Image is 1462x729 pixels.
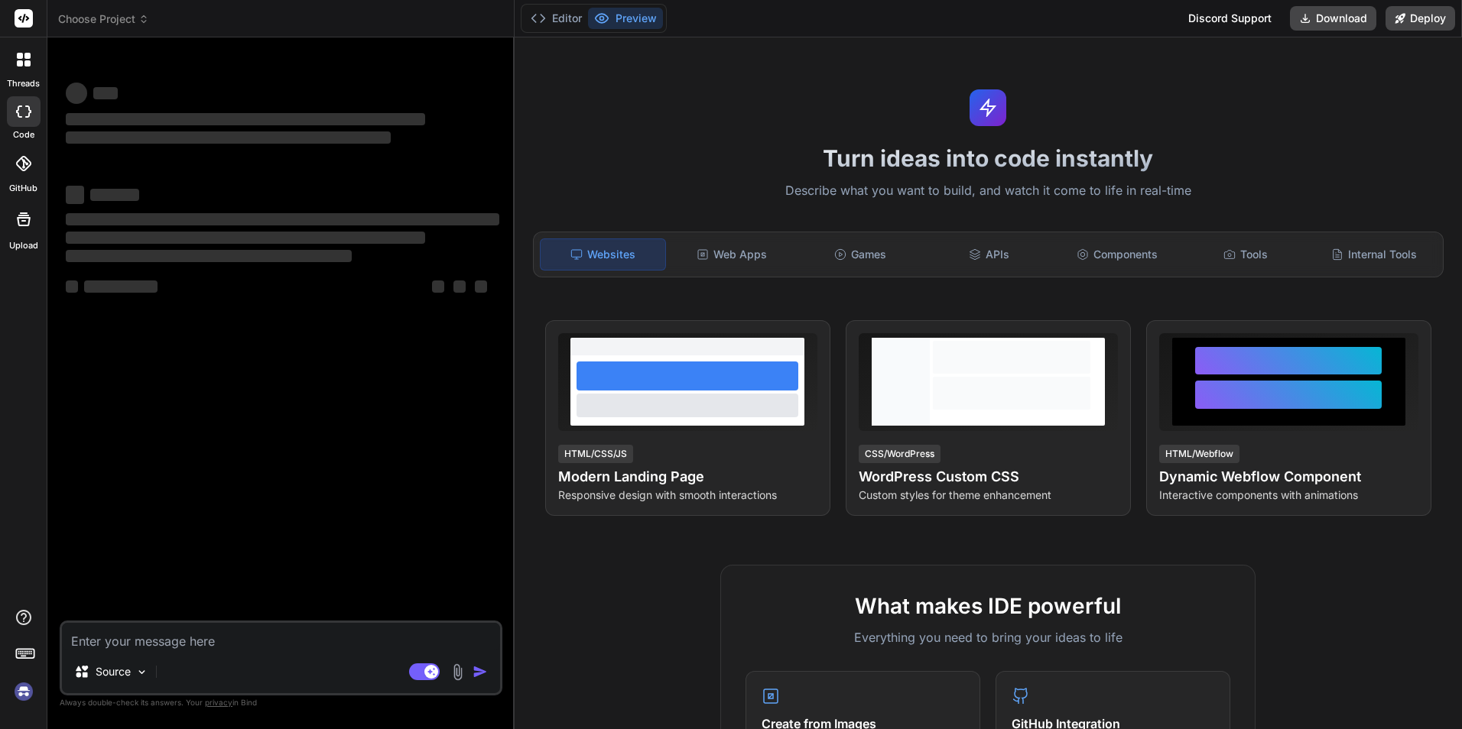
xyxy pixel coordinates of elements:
[540,238,667,271] div: Websites
[558,488,817,503] p: Responsive design with smooth interactions
[453,280,466,293] span: ‌
[1159,488,1418,503] p: Interactive components with animations
[66,232,425,244] span: ‌
[96,664,131,679] p: Source
[525,8,588,29] button: Editor
[859,466,1118,488] h4: WordPress Custom CSS
[9,239,38,252] label: Upload
[66,250,352,262] span: ‌
[66,113,425,125] span: ‌
[1183,238,1308,271] div: Tools
[66,213,499,225] span: ‌
[449,663,466,681] img: attachment
[524,181,1454,201] p: Describe what you want to build, and watch it come to life in real-time
[66,280,78,293] span: ‌
[475,280,487,293] span: ‌
[66,131,391,144] span: ‌
[588,8,663,29] button: Preview
[1159,466,1418,488] h4: Dynamic Webflow Component
[60,695,502,710] p: Always double-check its answers. Your in Bind
[859,445,941,463] div: CSS/WordPress
[1386,6,1455,31] button: Deploy
[1159,445,1239,463] div: HTML/Webflow
[524,144,1454,172] h1: Turn ideas into code instantly
[669,238,794,271] div: Web Apps
[558,466,817,488] h4: Modern Landing Page
[746,628,1230,646] p: Everything you need to bring your ideas to life
[58,11,149,27] span: Choose Project
[1179,6,1281,31] div: Discord Support
[9,182,37,195] label: GitHub
[13,128,34,141] label: code
[93,87,118,99] span: ‌
[432,280,444,293] span: ‌
[205,698,232,707] span: privacy
[66,186,84,204] span: ‌
[558,445,633,463] div: HTML/CSS/JS
[798,238,923,271] div: Games
[859,488,1118,503] p: Custom styles for theme enhancement
[66,83,87,104] span: ‌
[1311,238,1437,271] div: Internal Tools
[90,189,139,201] span: ‌
[1054,238,1180,271] div: Components
[473,664,488,679] img: icon
[926,238,1051,271] div: APIs
[135,666,148,679] img: Pick Models
[746,590,1230,622] h2: What makes IDE powerful
[84,280,158,293] span: ‌
[11,679,37,705] img: signin
[1290,6,1376,31] button: Download
[7,77,40,90] label: threads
